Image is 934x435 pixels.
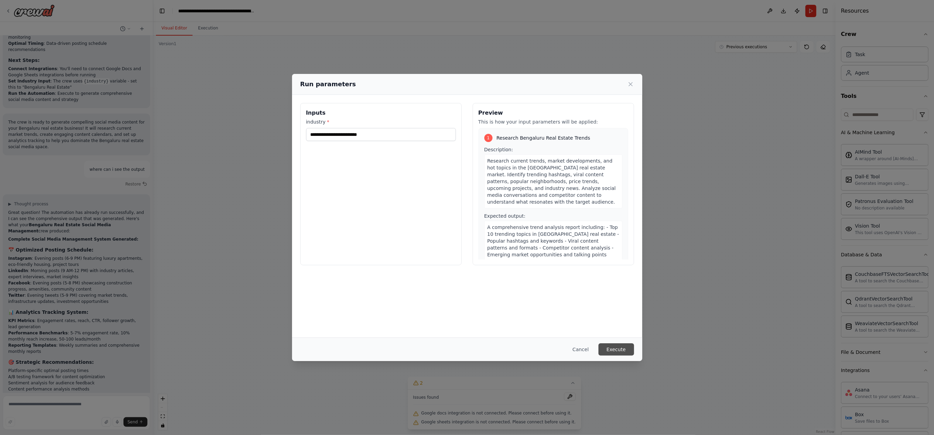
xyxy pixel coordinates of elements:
[306,109,456,117] h3: Inputs
[487,158,616,205] span: Research current trends, market developments, and hot topics in the [GEOGRAPHIC_DATA] real estate...
[598,343,634,356] button: Execute
[484,213,526,219] span: Expected output:
[306,118,456,125] label: industry
[487,225,619,257] span: A comprehensive trend analysis report including: - Top 10 trending topics in [GEOGRAPHIC_DATA] re...
[478,109,628,117] h3: Preview
[484,147,513,152] span: Description:
[300,79,356,89] h2: Run parameters
[484,134,492,142] div: 1
[478,118,628,125] p: This is how your input parameters will be applied:
[567,343,594,356] button: Cancel
[497,135,590,141] span: Research Bengaluru Real Estate Trends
